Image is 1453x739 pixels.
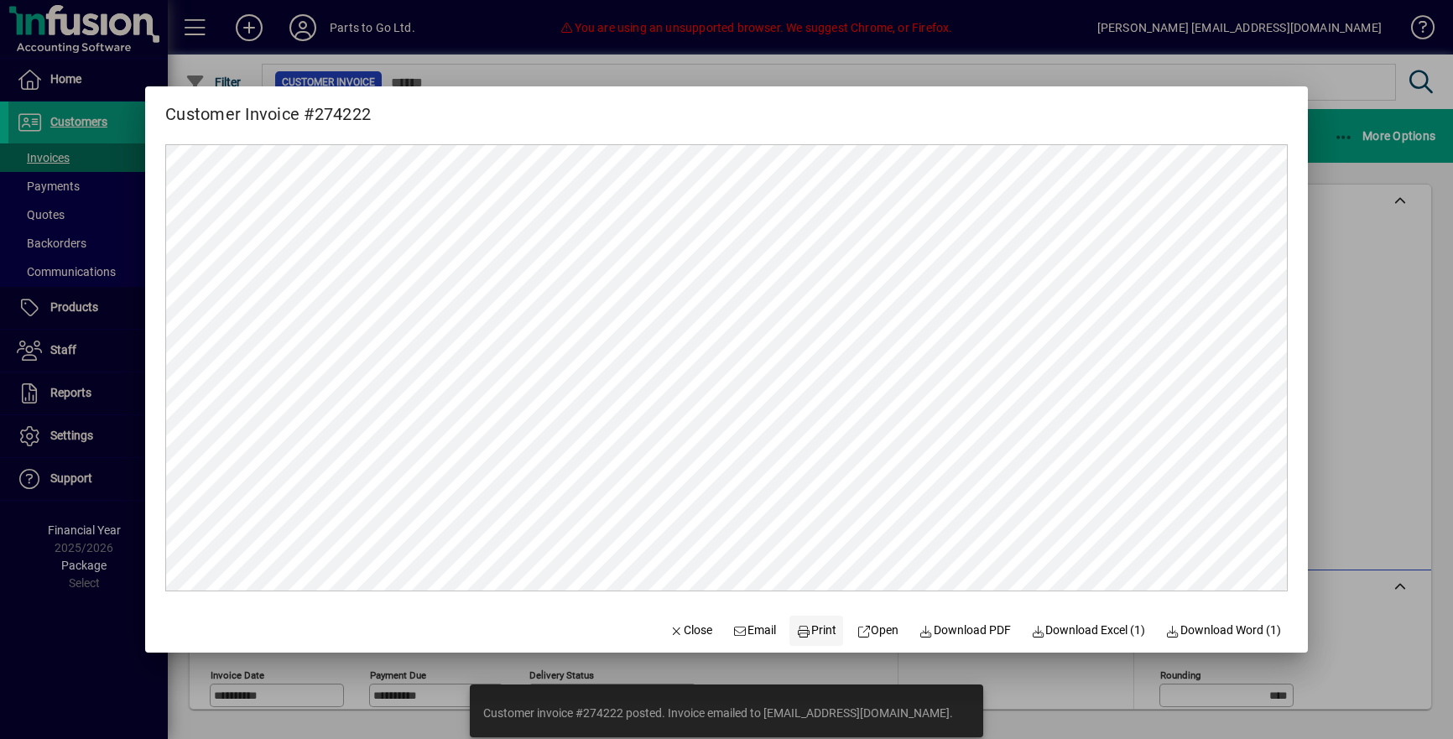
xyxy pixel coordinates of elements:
[912,616,1018,646] a: Download PDF
[919,622,1011,639] span: Download PDF
[789,616,843,646] button: Print
[857,622,899,639] span: Open
[663,616,720,646] button: Close
[669,622,713,639] span: Close
[1159,616,1288,646] button: Download Word (1)
[796,622,836,639] span: Print
[850,616,906,646] a: Open
[1024,616,1153,646] button: Download Excel (1)
[732,622,776,639] span: Email
[726,616,783,646] button: Email
[1165,622,1281,639] span: Download Word (1)
[145,86,391,128] h2: Customer Invoice #274222
[1031,622,1146,639] span: Download Excel (1)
